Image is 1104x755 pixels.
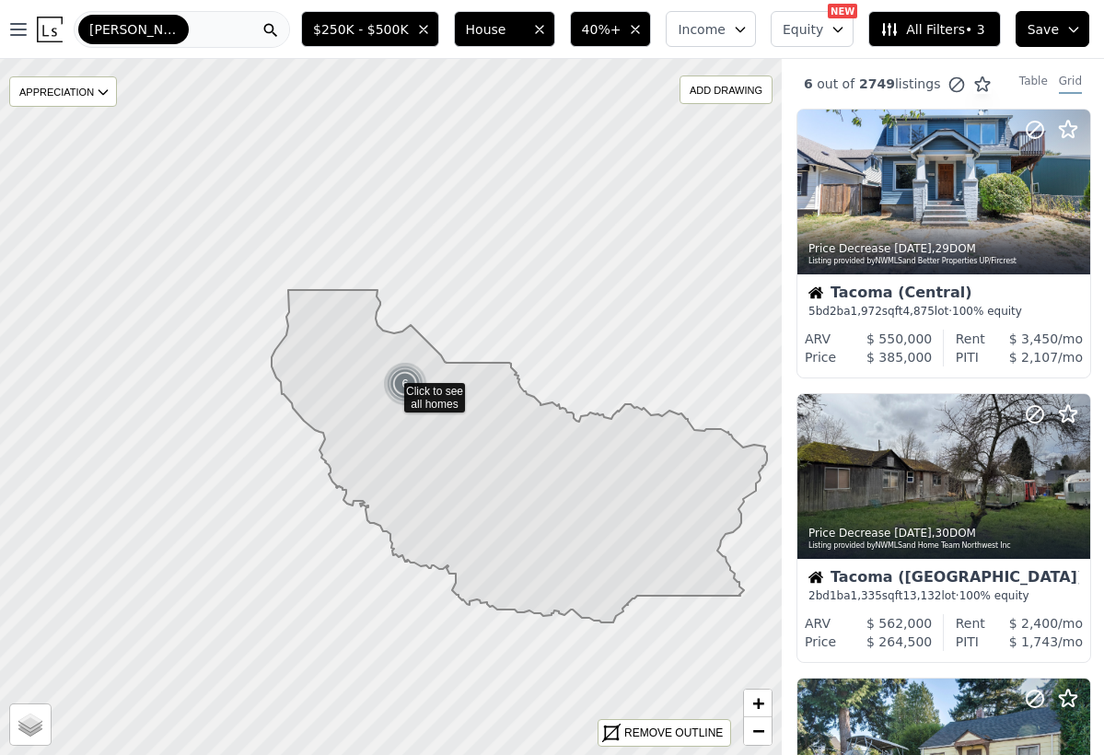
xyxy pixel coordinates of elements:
[956,633,979,651] div: PITI
[678,20,726,39] span: Income
[37,17,63,42] img: Lotside
[383,362,428,406] img: g1.png
[956,330,985,348] div: Rent
[582,20,622,39] span: 40%+
[808,256,1081,267] div: Listing provided by NWMLS and Better Properties UP/Fircrest
[301,11,439,47] button: $250K - $500K
[454,11,555,47] button: House
[804,76,813,91] span: 6
[854,76,895,91] span: 2749
[868,11,1000,47] button: All Filters• 3
[1019,74,1048,94] div: Table
[1009,350,1058,365] span: $ 2,107
[1009,331,1058,346] span: $ 3,450
[808,526,1081,540] div: Price Decrease , 30 DOM
[956,614,985,633] div: Rent
[808,588,1079,603] div: 2 bd 1 ba sqft lot · 100% equity
[805,330,831,348] div: ARV
[624,725,723,741] div: REMOVE OUTLINE
[808,540,1081,552] div: Listing provided by NWMLS and Home Team Northwest Inc
[979,633,1083,651] div: /mo
[383,362,427,406] div: 6
[805,633,836,651] div: Price
[851,589,882,602] span: 1,335
[1016,11,1089,47] button: Save
[805,614,831,633] div: ARV
[680,76,772,103] div: ADD DRAWING
[752,719,764,742] span: −
[851,305,882,318] span: 1,972
[796,109,1089,378] a: Price Decrease [DATE],29DOMListing provided byNWMLSand Better Properties UP/FircrestHouseTacoma (...
[808,241,1081,256] div: Price Decrease , 29 DOM
[808,570,823,585] img: House
[570,11,652,47] button: 40%+
[1059,74,1082,94] div: Grid
[744,690,772,717] a: Zoom in
[783,20,823,39] span: Equity
[985,330,1083,348] div: /mo
[313,20,409,39] span: $250K - $500K
[466,20,525,39] span: House
[880,20,984,39] span: All Filters • 3
[808,570,1079,588] div: Tacoma ([GEOGRAPHIC_DATA])
[752,691,764,714] span: +
[1028,20,1059,39] span: Save
[956,348,979,366] div: PITI
[902,589,941,602] span: 13,132
[89,20,178,39] span: [PERSON_NAME]
[1009,616,1058,631] span: $ 2,400
[805,348,836,366] div: Price
[894,527,932,540] time: 2025-08-13 21:51
[744,717,772,745] a: Zoom out
[894,242,932,255] time: 2025-08-19 19:00
[808,285,823,300] img: House
[9,76,117,107] div: APPRECIATION
[10,704,51,745] a: Layers
[979,348,1083,366] div: /mo
[828,4,857,18] div: NEW
[866,331,932,346] span: $ 550,000
[666,11,756,47] button: Income
[771,11,854,47] button: Equity
[808,304,1079,319] div: 5 bd 2 ba sqft lot · 100% equity
[985,614,1083,633] div: /mo
[866,634,932,649] span: $ 264,500
[796,393,1089,663] a: Price Decrease [DATE],30DOMListing provided byNWMLSand Home Team Northwest IncHouseTacoma ([GEOGR...
[866,350,932,365] span: $ 385,000
[782,75,992,94] div: out of listings
[902,305,934,318] span: 4,875
[866,616,932,631] span: $ 562,000
[1009,634,1058,649] span: $ 1,743
[808,285,1079,304] div: Tacoma (Central)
